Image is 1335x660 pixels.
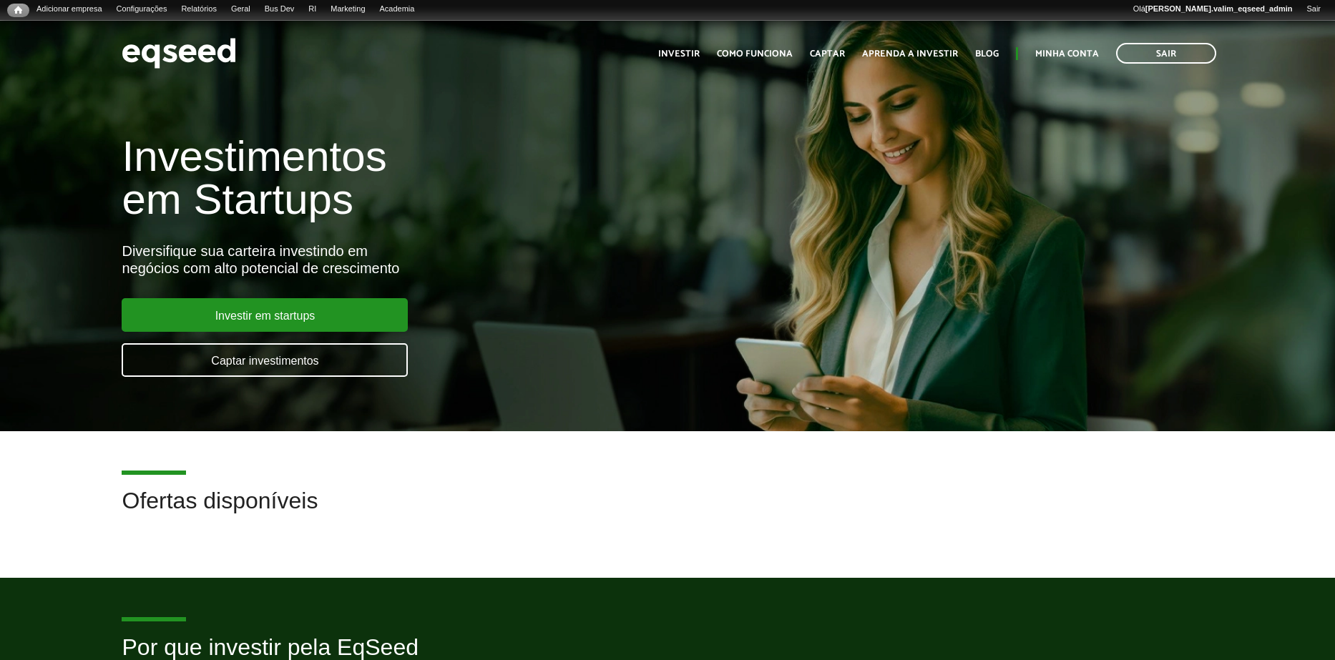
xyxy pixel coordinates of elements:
a: Investir em startups [122,298,408,332]
a: RI [301,4,323,15]
a: Relatórios [174,4,223,15]
img: EqSeed [122,34,236,72]
a: Investir [658,49,700,59]
a: Olá[PERSON_NAME].valim_eqseed_admin [1126,4,1300,15]
a: Aprenda a investir [862,49,958,59]
div: Diversifique sua carteira investindo em negócios com alto potencial de crescimento [122,242,768,277]
a: Academia [373,4,422,15]
h2: Ofertas disponíveis [122,488,1213,535]
a: Início [7,4,29,17]
a: Captar investimentos [122,343,408,377]
a: Marketing [323,4,372,15]
span: Início [14,5,22,15]
a: Minha conta [1035,49,1099,59]
a: Blog [975,49,999,59]
h1: Investimentos em Startups [122,135,768,221]
a: Sair [1299,4,1328,15]
a: Bus Dev [258,4,302,15]
a: Adicionar empresa [29,4,109,15]
a: Sair [1116,43,1216,64]
a: Captar [810,49,845,59]
a: Como funciona [717,49,793,59]
strong: [PERSON_NAME].valim_eqseed_admin [1145,4,1293,13]
a: Configurações [109,4,175,15]
a: Geral [224,4,258,15]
